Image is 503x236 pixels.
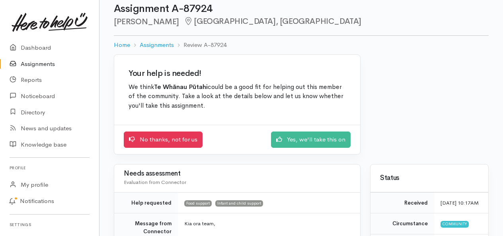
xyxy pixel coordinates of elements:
td: Help requested [114,192,178,213]
h2: [PERSON_NAME] [114,17,489,26]
td: Circumstance [370,213,434,234]
li: Review A-87924 [174,41,226,50]
h1: Assignment A-87924 [114,3,489,15]
time: [DATE] 10:17AM [441,199,479,206]
h3: Needs assessment [124,170,351,178]
span: Infant and child support [215,200,263,207]
h6: Profile [10,162,90,173]
span: Community [441,221,469,227]
b: Te Whānau Pūtahi [154,83,208,91]
a: No thanks, not for us [124,132,203,148]
h6: Settings [10,219,90,230]
td: Received [370,192,434,213]
a: Assignments [140,41,174,50]
span: [GEOGRAPHIC_DATA], [GEOGRAPHIC_DATA] [184,16,361,26]
p: We think could be a good fit for helping out this member of the community. Take a look at the det... [129,83,346,111]
p: Kia ora team, [184,220,351,228]
span: Food support [184,200,212,207]
h2: Your help is needed! [129,69,346,78]
a: Yes, we'll take this on [271,132,351,148]
h3: Status [380,174,479,182]
nav: breadcrumb [114,36,489,54]
span: Evaluation from Connector [124,179,186,186]
a: Home [114,41,130,50]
